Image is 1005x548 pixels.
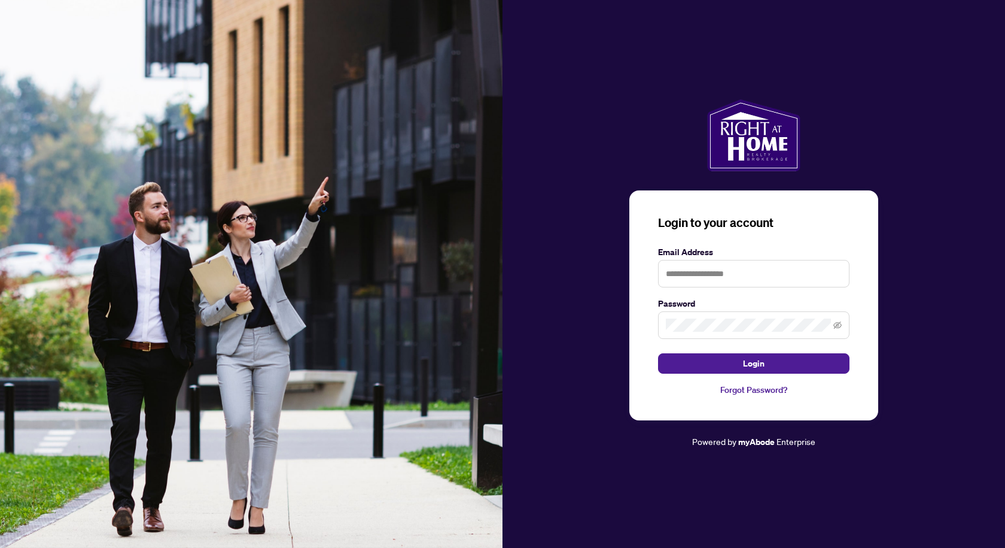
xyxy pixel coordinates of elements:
a: Forgot Password? [658,383,849,396]
span: Powered by [692,436,736,447]
img: ma-logo [707,99,800,171]
button: Login [658,353,849,374]
label: Email Address [658,246,849,259]
span: eye-invisible [833,321,842,329]
span: Enterprise [776,436,815,447]
span: Login [743,354,765,373]
a: myAbode [738,435,775,449]
label: Password [658,297,849,310]
h3: Login to your account [658,214,849,231]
